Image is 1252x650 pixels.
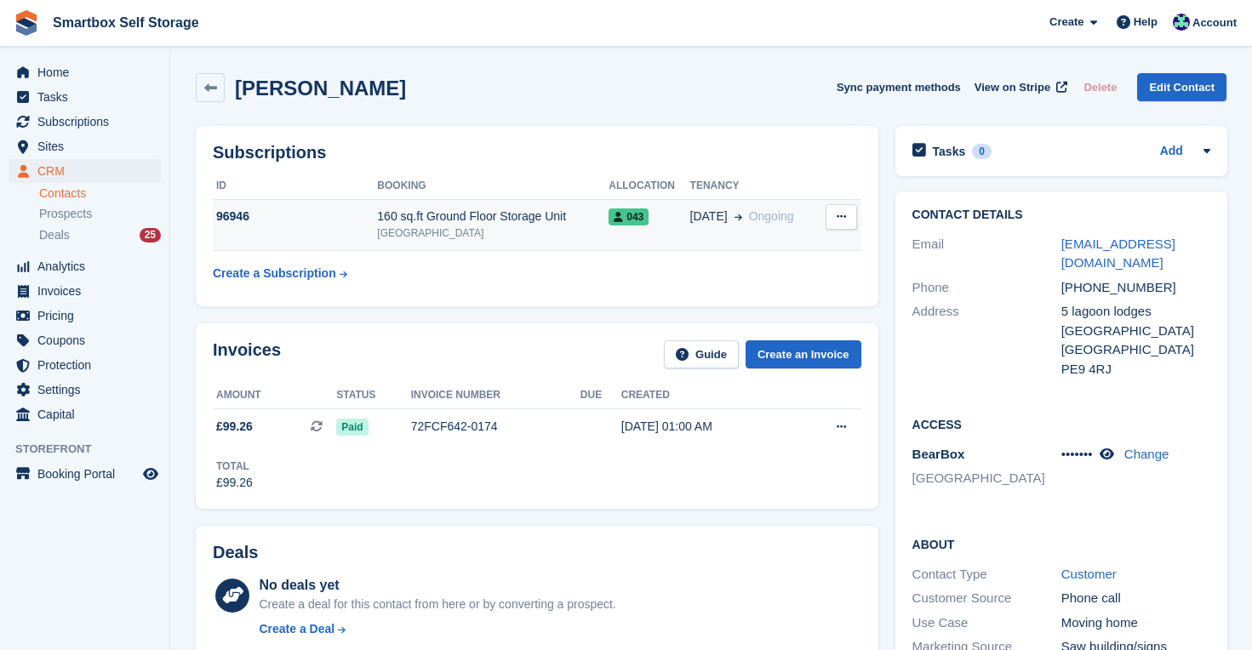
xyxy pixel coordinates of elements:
div: Total [216,459,253,474]
a: Create an Invoice [746,340,861,368]
div: Address [912,302,1061,379]
span: Home [37,60,140,84]
a: menu [9,304,161,328]
div: Email [912,235,1061,273]
li: [GEOGRAPHIC_DATA] [912,469,1061,488]
a: Smartbox Self Storage [46,9,206,37]
span: Create [1049,14,1083,31]
span: View on Stripe [975,79,1050,96]
div: Phone [912,278,1061,298]
a: Deals 25 [39,226,161,244]
div: 0 [972,144,992,159]
a: menu [9,378,161,402]
div: 25 [140,228,161,242]
a: menu [9,462,161,486]
div: Customer Source [912,589,1061,608]
span: [DATE] [690,208,728,225]
div: Create a deal for this contact from here or by converting a prospect. [259,596,615,613]
a: Contacts [39,185,161,202]
h2: Deals [213,543,258,562]
h2: Contact Details [912,208,1210,222]
h2: Subscriptions [213,143,861,162]
th: Status [336,382,410,409]
h2: Access [912,415,1210,432]
a: Guide [664,340,739,368]
h2: Invoices [213,340,281,368]
a: menu [9,85,161,109]
a: Create a Deal [259,620,615,638]
span: Settings [37,378,140,402]
span: Pricing [37,304,140,328]
span: Booking Portal [37,462,140,486]
div: Contact Type [912,565,1061,584]
th: Invoice number [411,382,580,409]
a: [EMAIL_ADDRESS][DOMAIN_NAME] [1061,237,1175,271]
img: stora-icon-8386f47178a22dfd0bd8f6a31ec36ba5ce8667c1dd55bd0f319d3a0aa187defe.svg [14,10,39,36]
div: £99.26 [216,474,253,492]
h2: Tasks [933,144,966,159]
span: Account [1192,14,1237,31]
h2: [PERSON_NAME] [235,77,406,100]
a: Change [1124,447,1169,461]
div: 160 sq.ft Ground Floor Storage Unit [377,208,609,225]
span: Ongoing [749,209,794,223]
span: Prospects [39,206,92,222]
span: ••••••• [1061,447,1093,461]
th: Amount [213,382,336,409]
a: menu [9,402,161,426]
span: Storefront [15,441,169,458]
div: 96946 [213,208,377,225]
th: Allocation [609,173,689,200]
a: Create a Subscription [213,258,347,289]
a: Customer [1061,567,1117,581]
span: 043 [609,208,649,225]
span: Sites [37,134,140,158]
th: Created [621,382,794,409]
button: Delete [1077,73,1123,101]
div: PE9 4RJ [1061,360,1210,379]
div: Create a Subscription [213,265,336,282]
th: ID [213,173,377,200]
span: CRM [37,159,140,183]
a: menu [9,159,161,183]
span: Paid [336,419,368,436]
div: [GEOGRAPHIC_DATA] [1061,340,1210,360]
span: Invoices [37,279,140,303]
div: Phone call [1061,589,1210,608]
th: Tenancy [690,173,818,200]
th: Due [580,382,621,409]
div: 72FCF642-0174 [411,418,580,436]
div: Moving home [1061,613,1210,633]
span: Help [1134,14,1158,31]
span: Protection [37,353,140,377]
span: Coupons [37,328,140,352]
div: No deals yet [259,575,615,596]
span: Tasks [37,85,140,109]
div: [PHONE_NUMBER] [1061,278,1210,298]
th: Booking [377,173,609,200]
span: Capital [37,402,140,426]
span: Deals [39,227,70,243]
a: Preview store [140,464,161,484]
span: Analytics [37,254,140,278]
span: BearBox [912,447,965,461]
span: £99.26 [216,418,253,436]
a: Edit Contact [1137,73,1226,101]
div: Use Case [912,613,1061,633]
a: menu [9,353,161,377]
div: [DATE] 01:00 AM [621,418,794,436]
h2: About [912,535,1210,552]
a: menu [9,60,161,84]
div: [GEOGRAPHIC_DATA] [1061,322,1210,341]
button: Sync payment methods [837,73,961,101]
a: menu [9,328,161,352]
div: Create a Deal [259,620,334,638]
a: menu [9,254,161,278]
div: [GEOGRAPHIC_DATA] [377,225,609,241]
span: Subscriptions [37,110,140,134]
a: menu [9,134,161,158]
a: Prospects [39,205,161,223]
a: Add [1160,142,1183,162]
img: Roger Canham [1173,14,1190,31]
a: menu [9,110,161,134]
